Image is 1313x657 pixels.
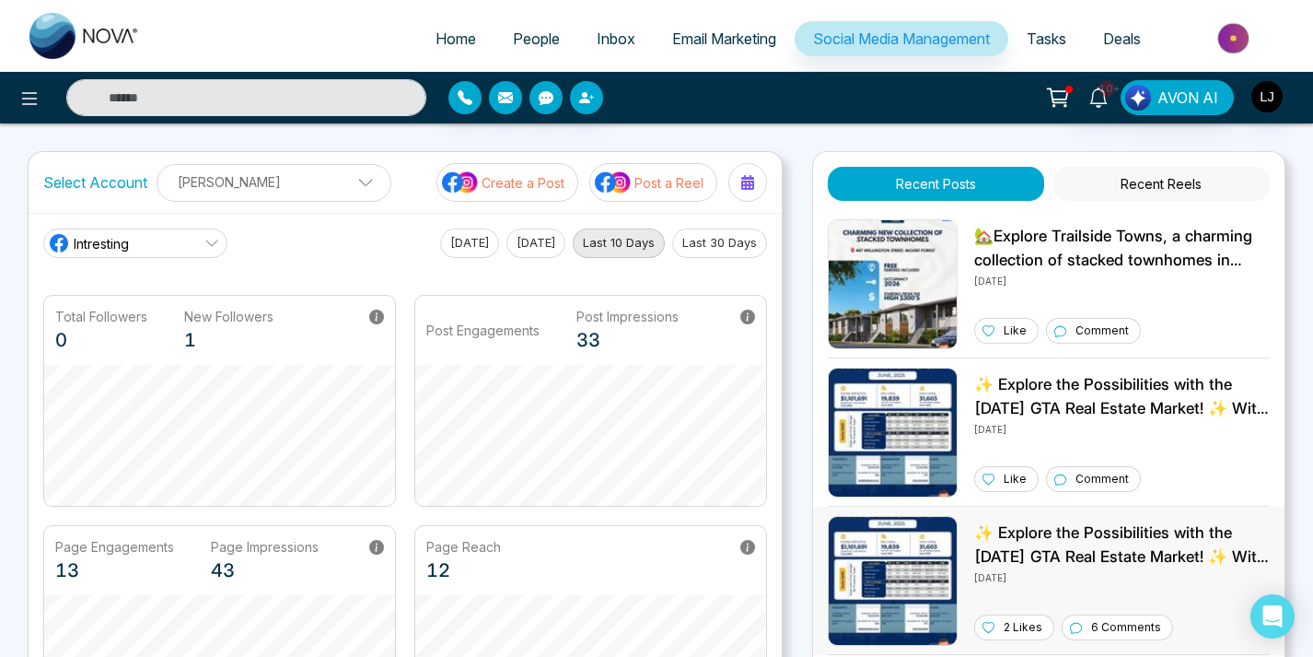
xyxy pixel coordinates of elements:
[436,163,578,202] button: social-media-iconCreate a Post
[974,522,1270,569] p: ✨ Explore the Possibilities with the [DATE] GTA Real Estate Market! ✨ With an average selling pri...
[795,21,1008,56] a: Social Media Management
[1125,85,1151,111] img: Lead Flow
[1098,80,1115,97] span: 10+
[828,516,958,646] img: Unable to load img.
[1053,167,1270,201] button: Recent Reels
[974,420,1270,437] p: [DATE]
[974,373,1270,420] p: ✨ Explore the Possibilities with the [DATE] GTA Real Estate Market! ✨ With an average selling pri...
[55,307,147,326] p: Total Followers
[576,326,679,354] p: 33
[417,21,494,56] a: Home
[589,163,717,202] button: social-media-iconPost a Reel
[573,229,665,258] button: Last 10 Days
[442,170,479,194] img: social-media-icon
[513,29,560,48] span: People
[974,569,1270,585] p: [DATE]
[672,229,767,258] button: Last 30 Days
[1085,21,1159,56] a: Deals
[1157,87,1218,109] span: AVON AI
[1168,18,1302,59] img: Market-place.gif
[482,173,564,193] p: Create a Post
[578,21,654,56] a: Inbox
[184,307,273,326] p: New Followers
[1004,323,1027,339] p: Like
[74,234,129,253] span: Intresting
[426,321,540,340] p: Post Engagements
[1004,619,1042,636] p: 2 Likes
[1075,471,1129,487] p: Comment
[55,537,174,557] p: Page Engagements
[654,21,795,56] a: Email Marketing
[634,173,703,193] p: Post a Reel
[168,167,379,197] p: [PERSON_NAME]
[1091,619,1161,636] p: 6 Comments
[426,537,501,557] p: Page Reach
[828,167,1044,201] button: Recent Posts
[1075,323,1129,339] p: Comment
[828,219,958,349] img: Unable to load img.
[440,229,499,258] button: [DATE]
[1008,21,1085,56] a: Tasks
[1076,80,1121,112] a: 10+
[506,229,565,258] button: [DATE]
[29,13,140,59] img: Nova CRM Logo
[576,307,679,326] p: Post Impressions
[1121,80,1234,115] button: AVON AI
[1250,594,1295,639] div: Open Intercom Messenger
[672,29,776,48] span: Email Marketing
[55,326,147,354] p: 0
[494,21,578,56] a: People
[426,557,501,584] p: 12
[828,368,958,498] img: Unable to load img.
[974,225,1270,272] p: 🏡Explore Trailside Towns, a charming collection of stacked townhomes in [GEOGRAPHIC_DATA]. Live m...
[813,29,990,48] span: Social Media Management
[211,557,319,584] p: 43
[1103,29,1141,48] span: Deals
[43,171,147,194] label: Select Account
[211,537,319,557] p: Page Impressions
[595,170,632,194] img: social-media-icon
[597,29,635,48] span: Inbox
[1027,29,1066,48] span: Tasks
[1251,81,1283,112] img: User Avatar
[974,272,1270,288] p: [DATE]
[55,557,174,584] p: 13
[436,29,476,48] span: Home
[184,326,273,354] p: 1
[1004,471,1027,487] p: Like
